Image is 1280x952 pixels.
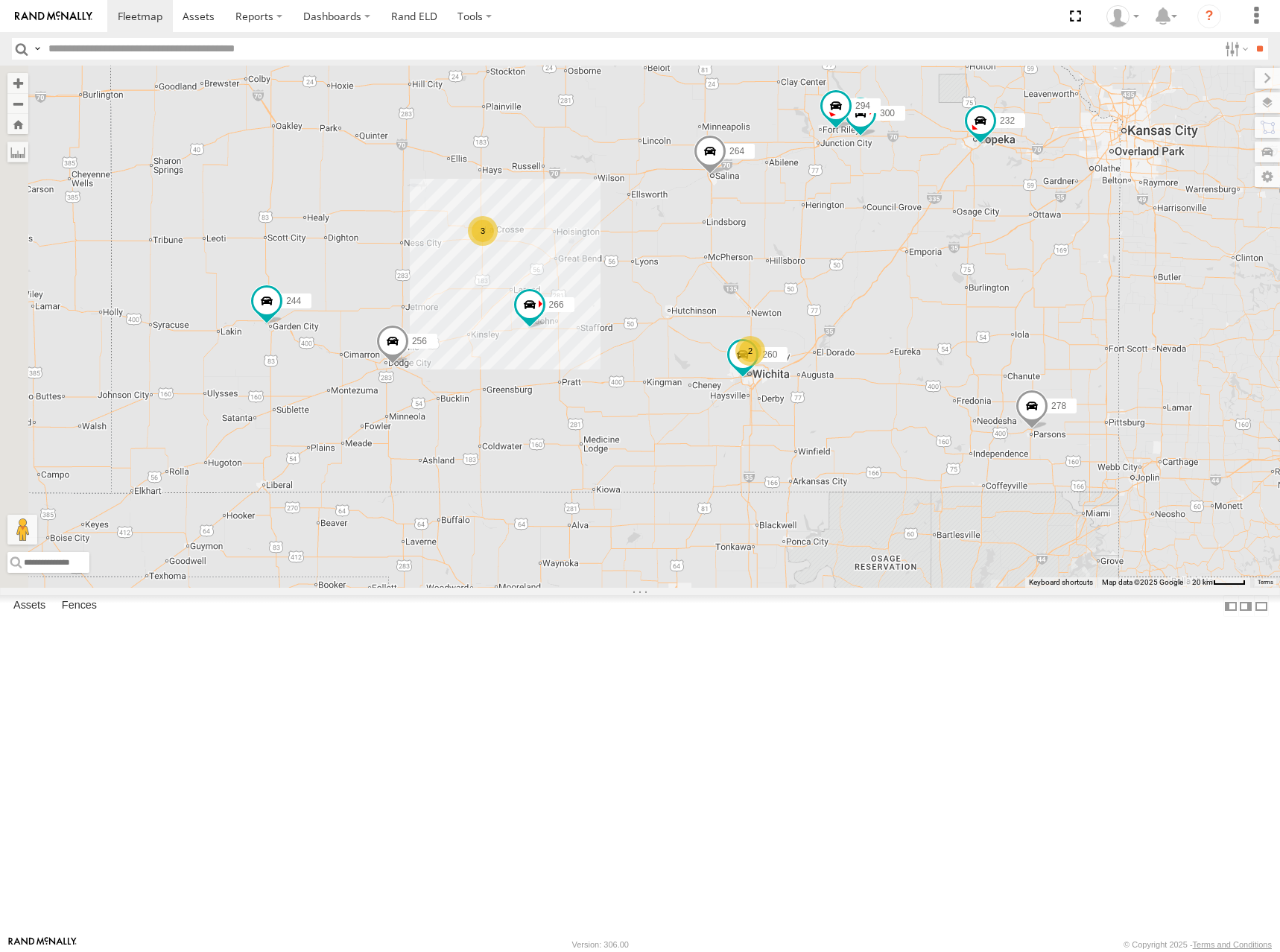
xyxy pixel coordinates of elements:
[1124,940,1272,949] div: © Copyright 2025 -
[7,114,28,134] button: Zoom Home
[729,145,744,156] span: 264
[1101,5,1144,28] div: Shane Miller
[762,349,777,359] span: 260
[1029,577,1093,588] button: Keyboard shortcuts
[1102,578,1183,586] span: Map data ©2025 Google
[1000,115,1015,125] span: 232
[7,93,28,114] button: Zoom out
[468,216,498,246] div: 3
[572,940,629,949] div: Version: 306.00
[549,299,564,310] span: 266
[7,73,28,93] button: Zoom in
[7,142,28,162] label: Measure
[1192,578,1213,586] span: 20 km
[1197,4,1221,28] i: ?
[1258,579,1273,585] a: Terms (opens in new tab)
[1188,577,1250,588] button: Map Scale: 20 km per 40 pixels
[1193,940,1272,949] a: Terms and Conditions
[54,596,104,617] label: Fences
[1254,595,1269,617] label: Hide Summary Table
[412,336,427,346] span: 256
[880,107,895,118] span: 300
[1255,166,1280,187] label: Map Settings
[1238,595,1253,617] label: Dock Summary Table to the Right
[6,596,53,617] label: Assets
[8,937,77,952] a: Visit our Website
[286,295,301,305] span: 244
[1051,400,1066,410] span: 278
[1223,595,1238,617] label: Dock Summary Table to the Left
[15,11,92,22] img: rand-logo.svg
[735,336,765,366] div: 2
[1219,38,1251,60] label: Search Filter Options
[7,515,37,545] button: Drag Pegman onto the map to open Street View
[855,100,870,110] span: 294
[31,38,43,60] label: Search Query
